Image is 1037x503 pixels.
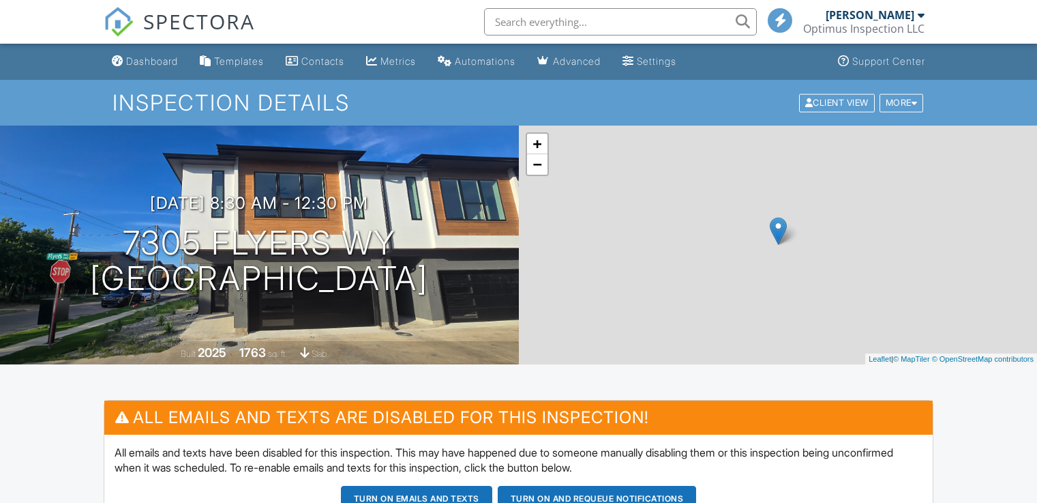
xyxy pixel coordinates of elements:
a: Metrics [361,49,421,74]
div: Support Center [852,55,925,67]
div: Settings [637,55,676,67]
a: Zoom in [527,134,547,154]
a: Advanced [532,49,606,74]
img: The Best Home Inspection Software - Spectora [104,7,134,37]
a: SPECTORA [104,18,255,47]
div: 2025 [198,345,226,360]
a: Client View [798,97,878,107]
div: More [880,94,924,112]
a: © MapTiler [893,355,930,363]
span: sq. ft. [268,349,287,359]
div: Contacts [301,55,344,67]
a: Contacts [280,49,350,74]
div: Dashboard [126,55,178,67]
a: Dashboard [106,49,183,74]
a: Leaflet [869,355,891,363]
div: 1763 [239,345,266,360]
div: Metrics [380,55,416,67]
div: [PERSON_NAME] [826,8,914,22]
input: Search everything... [484,8,757,35]
div: | [865,354,1037,365]
a: Settings [617,49,682,74]
div: Automations [455,55,515,67]
h3: All emails and texts are disabled for this inspection! [104,401,933,434]
h3: [DATE] 8:30 am - 12:30 pm [150,194,368,212]
h1: 7305 Flyers Wy [GEOGRAPHIC_DATA] [90,225,428,298]
div: Templates [214,55,264,67]
div: Client View [799,94,875,112]
p: All emails and texts have been disabled for this inspection. This may have happened due to someon... [115,445,922,476]
a: Automations (Basic) [432,49,521,74]
div: Advanced [553,55,601,67]
span: slab [312,349,327,359]
a: Templates [194,49,269,74]
a: Support Center [832,49,931,74]
a: Zoom out [527,154,547,175]
span: SPECTORA [143,7,255,35]
span: Built [181,349,196,359]
div: Optimus Inspection LLC [803,22,925,35]
a: © OpenStreetMap contributors [932,355,1034,363]
h1: Inspection Details [112,91,925,115]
